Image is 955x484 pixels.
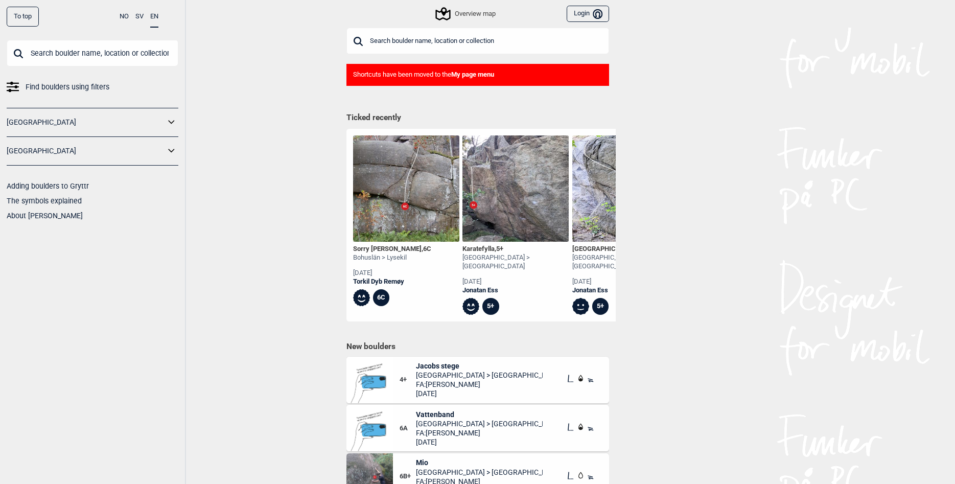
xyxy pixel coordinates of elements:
div: 6C [373,289,390,306]
a: [GEOGRAPHIC_DATA] [7,115,165,130]
img: Sorry Stig [353,135,459,242]
div: 5+ [592,298,609,315]
span: FA: [PERSON_NAME] [416,428,543,437]
span: [DATE] [416,437,543,447]
div: Bilde Mangler4+Jacobs stege[GEOGRAPHIC_DATA] > [GEOGRAPHIC_DATA]FA:[PERSON_NAME][DATE] [346,357,609,403]
input: Search boulder name, location or collection [346,28,609,54]
div: [GEOGRAPHIC_DATA] > [GEOGRAPHIC_DATA] [462,253,569,271]
span: [DATE] [416,389,543,398]
button: NO [120,7,129,27]
span: Mio [416,458,543,467]
div: [DATE] [572,278,679,286]
button: Login [567,6,609,22]
span: 4+ [400,376,416,384]
a: Jonatan Ess [462,286,569,295]
h1: Ticked recently [346,112,609,124]
img: Bilde Mangler [346,405,393,451]
h1: New boulders [346,341,609,352]
span: [GEOGRAPHIC_DATA] > [GEOGRAPHIC_DATA] [416,468,543,477]
span: 6B+ [400,472,416,481]
span: [GEOGRAPHIC_DATA] > [GEOGRAPHIC_DATA] [416,371,543,380]
div: Sorry [PERSON_NAME] , [353,245,431,253]
a: About [PERSON_NAME] [7,212,83,220]
div: To top [7,7,39,27]
div: [GEOGRAPHIC_DATA] > [GEOGRAPHIC_DATA] [572,253,679,271]
img: Bilde Mangler [346,357,393,403]
span: FA: [PERSON_NAME] [416,380,543,389]
a: Jonatan Ess [572,286,679,295]
a: The symbols explained [7,197,82,205]
div: [DATE] [462,278,569,286]
button: EN [150,7,158,28]
input: Search boulder name, location or collection [7,40,178,66]
a: Torkil Dyb Remøy [353,278,431,286]
div: Shortcuts have been moved to the [346,64,609,86]
div: [GEOGRAPHIC_DATA] , [572,245,679,253]
span: Vattenband [416,410,543,419]
div: [DATE] [353,269,431,278]
span: 5+ [496,245,503,252]
span: 6C [423,245,431,252]
a: Adding boulders to Gryttr [7,182,89,190]
div: 5+ [482,298,499,315]
a: [GEOGRAPHIC_DATA] [7,144,165,158]
b: My page menu [451,71,494,78]
span: [GEOGRAPHIC_DATA] > [GEOGRAPHIC_DATA] [416,419,543,428]
div: Bilde Mangler6AVattenband[GEOGRAPHIC_DATA] > [GEOGRAPHIC_DATA]FA:[PERSON_NAME][DATE] [346,405,609,451]
a: Find boulders using filters [7,80,178,95]
div: Karatefylla , [462,245,569,253]
span: Find boulders using filters [26,80,109,95]
span: 6A [400,424,416,433]
div: Bohuslän > Lysekil [353,253,431,262]
span: Jacobs stege [416,361,543,371]
div: Overview map [437,8,495,20]
img: Crimp boulevard [572,135,679,242]
img: Karatefylla [462,135,569,242]
button: SV [135,7,144,27]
